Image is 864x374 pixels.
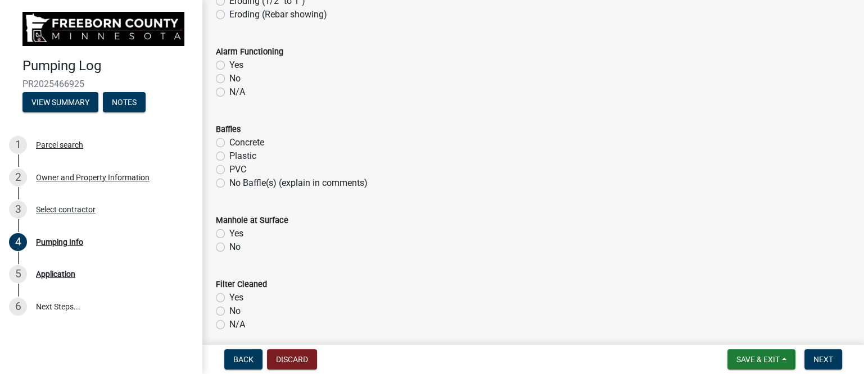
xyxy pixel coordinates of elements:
[736,355,780,364] span: Save & Exit
[229,149,256,163] label: Plastic
[233,355,254,364] span: Back
[103,98,146,107] wm-modal-confirm: Notes
[229,291,243,304] label: Yes
[224,349,263,370] button: Back
[267,349,317,370] button: Discard
[216,48,283,56] label: Alarm Functioning
[36,238,83,246] div: Pumping Info
[216,126,241,134] label: Baffles
[22,98,98,107] wm-modal-confirm: Summary
[229,227,243,240] label: Yes
[22,58,193,74] h4: Pumping Log
[229,163,246,176] label: PVC
[813,355,833,364] span: Next
[229,318,245,331] label: N/A
[9,200,27,218] div: 3
[216,217,288,225] label: Manhole at Surface
[22,92,98,112] button: View Summary
[36,206,96,213] div: Select contractor
[103,92,146,112] button: Notes
[229,176,368,190] label: No Baffle(s) (explain in comments)
[9,298,27,316] div: 6
[229,72,241,85] label: No
[727,349,795,370] button: Save & Exit
[9,233,27,251] div: 4
[216,281,267,289] label: Filter Cleaned
[229,8,327,21] label: Eroding (Rebar showing)
[9,136,27,154] div: 1
[36,141,83,149] div: Parcel search
[36,270,75,278] div: Application
[9,265,27,283] div: 5
[9,168,27,186] div: 2
[229,58,243,72] label: Yes
[229,240,241,254] label: No
[229,304,241,318] label: No
[229,85,245,99] label: N/A
[22,12,184,46] img: Freeborn County, Minnesota
[229,136,264,149] label: Concrete
[22,79,180,89] span: PR2025466925
[804,349,842,370] button: Next
[36,174,150,181] div: Owner and Property Information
